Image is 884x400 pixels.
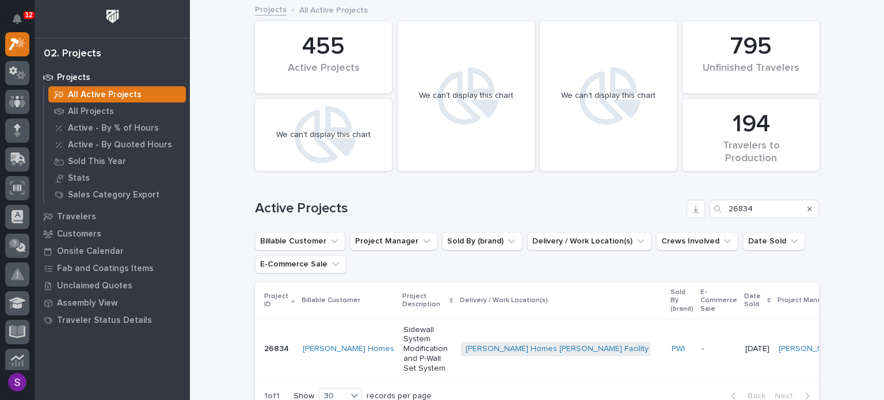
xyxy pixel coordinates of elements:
[255,255,346,273] button: E-Commerce Sale
[255,2,287,16] a: Projects
[68,173,90,184] p: Stats
[276,130,371,140] div: We can't display this chart
[403,325,452,374] p: Sidewall System Modification and P-Wall Set System
[35,68,190,86] a: Projects
[299,3,368,16] p: All Active Projects
[561,91,656,101] div: We can't display this chart
[44,136,190,153] a: Active - By Quoted Hours
[102,6,123,27] img: Workspace Logo
[44,120,190,136] a: Active - By % of Hours
[702,344,736,354] p: -
[402,290,447,311] p: Project Description
[57,229,101,239] p: Customers
[44,86,190,102] a: All Active Projects
[275,32,372,61] div: 455
[44,48,101,60] div: 02. Projects
[57,298,117,308] p: Assembly View
[35,311,190,329] a: Traveler Status Details
[57,246,124,257] p: Onsite Calendar
[57,212,96,222] p: Travelers
[255,232,345,250] button: Billable Customer
[700,286,737,315] p: E-Commerce Sale
[670,286,694,315] p: Sold By (brand)
[656,232,738,250] button: Crews Involved
[68,140,172,150] p: Active - By Quoted Hours
[743,232,805,250] button: Date Sold
[527,232,651,250] button: Delivery / Work Location(s)
[744,290,764,311] p: Date Sold
[702,62,800,86] div: Unfinished Travelers
[264,290,288,311] p: Project ID
[778,294,832,307] p: Project Manager
[68,190,159,200] p: Sales Category Export
[14,14,29,32] div: Notifications12
[442,232,523,250] button: Sold By (brand)
[44,186,190,203] a: Sales Category Export
[460,294,548,307] p: Delivery / Work Location(s)
[44,153,190,169] a: Sold This Year
[275,62,372,86] div: Active Projects
[57,264,154,274] p: Fab and Coatings Items
[35,242,190,260] a: Onsite Calendar
[44,103,190,119] a: All Projects
[25,11,33,19] p: 12
[44,170,190,186] a: Stats
[350,232,437,250] button: Project Manager
[303,344,394,354] a: [PERSON_NAME] Homes
[702,140,800,164] div: Travelers to Production
[35,225,190,242] a: Customers
[466,344,649,354] a: [PERSON_NAME] Homes [PERSON_NAME] Facility
[35,294,190,311] a: Assembly View
[68,123,159,134] p: Active - By % of Hours
[68,106,114,117] p: All Projects
[302,294,360,307] p: Billable Customer
[702,32,800,61] div: 795
[702,110,800,139] div: 194
[255,200,682,217] h1: Active Projects
[5,370,29,394] button: users-avatar
[255,319,860,379] tr: 2683426834 [PERSON_NAME] Homes Sidewall System Modification and P-Wall Set System[PERSON_NAME] Ho...
[419,91,513,101] div: We can't display this chart
[57,315,152,326] p: Traveler Status Details
[68,157,126,167] p: Sold This Year
[5,7,29,31] button: Notifications
[264,342,291,354] p: 26834
[710,200,819,218] input: Search
[35,208,190,225] a: Travelers
[57,73,90,83] p: Projects
[68,90,142,100] p: All Active Projects
[57,281,132,291] p: Unclaimed Quotes
[779,344,841,354] a: [PERSON_NAME]
[35,260,190,277] a: Fab and Coatings Items
[745,344,769,354] p: [DATE]
[672,344,685,354] a: PWI
[35,277,190,294] a: Unclaimed Quotes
